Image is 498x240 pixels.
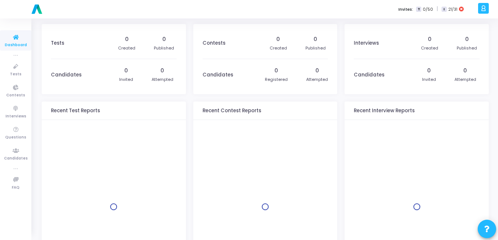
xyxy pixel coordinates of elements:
[118,45,135,51] div: Created
[354,108,415,114] h3: Recent Interview Reports
[125,35,129,43] div: 0
[203,108,261,114] h3: Recent Contest Reports
[10,71,21,78] span: Tests
[428,35,432,43] div: 0
[454,76,476,83] div: Attempted
[203,72,233,78] h3: Candidates
[276,35,280,43] div: 0
[154,45,174,51] div: Published
[354,40,379,46] h3: Interviews
[398,6,413,13] label: Invites:
[119,76,133,83] div: Invited
[30,2,44,17] img: logo
[463,67,467,75] div: 0
[427,67,431,75] div: 0
[422,76,436,83] div: Invited
[448,6,457,13] span: 21/31
[12,185,20,191] span: FAQ
[160,67,164,75] div: 0
[124,67,128,75] div: 0
[4,155,28,162] span: Candidates
[457,45,477,51] div: Published
[5,42,27,48] span: Dashboard
[423,6,433,13] span: 0/50
[51,72,82,78] h3: Candidates
[6,92,25,99] span: Contests
[5,134,26,141] span: Questions
[305,45,326,51] div: Published
[442,7,446,12] span: I
[6,113,26,120] span: Interviews
[306,76,328,83] div: Attempted
[51,40,64,46] h3: Tests
[203,40,225,46] h3: Contests
[51,108,100,114] h3: Recent Test Reports
[315,67,319,75] div: 0
[354,72,384,78] h3: Candidates
[465,35,469,43] div: 0
[162,35,166,43] div: 0
[274,67,278,75] div: 0
[314,35,317,43] div: 0
[416,7,421,12] span: T
[152,76,173,83] div: Attempted
[270,45,287,51] div: Created
[437,5,438,13] span: |
[265,76,288,83] div: Registered
[421,45,438,51] div: Created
